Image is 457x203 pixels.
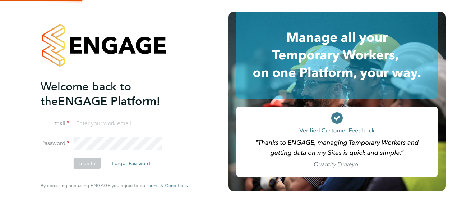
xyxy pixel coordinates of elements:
[147,183,188,189] a: Terms & Conditions
[41,119,69,127] label: Email
[74,117,162,130] input: Enter your work email...
[41,80,131,108] span: Welcome back to the
[74,158,101,169] button: Sign In
[106,158,156,169] button: Forgot Password
[41,79,181,109] h2: ENGAGE Platform!
[41,182,188,189] span: By accessing and using ENGAGE you agree to our
[41,140,69,147] label: Password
